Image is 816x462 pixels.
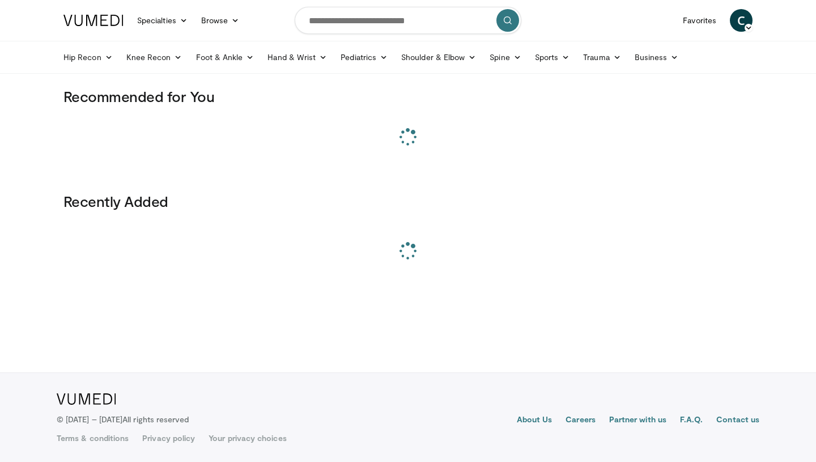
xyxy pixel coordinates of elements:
[334,46,394,69] a: Pediatrics
[566,414,596,427] a: Careers
[57,46,120,69] a: Hip Recon
[57,393,116,405] img: VuMedi Logo
[63,15,124,26] img: VuMedi Logo
[528,46,577,69] a: Sports
[194,9,246,32] a: Browse
[57,433,129,444] a: Terms & conditions
[142,433,195,444] a: Privacy policy
[576,46,628,69] a: Trauma
[680,414,703,427] a: F.A.Q.
[517,414,552,427] a: About Us
[189,46,261,69] a: Foot & Ankle
[295,7,521,34] input: Search topics, interventions
[609,414,666,427] a: Partner with us
[209,433,286,444] a: Your privacy choices
[63,192,753,210] h3: Recently Added
[130,9,194,32] a: Specialties
[628,46,686,69] a: Business
[394,46,483,69] a: Shoulder & Elbow
[63,87,753,105] h3: Recommended for You
[57,414,189,425] p: © [DATE] – [DATE]
[122,414,189,424] span: All rights reserved
[261,46,334,69] a: Hand & Wrist
[730,9,753,32] a: C
[120,46,189,69] a: Knee Recon
[716,414,759,427] a: Contact us
[483,46,528,69] a: Spine
[676,9,723,32] a: Favorites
